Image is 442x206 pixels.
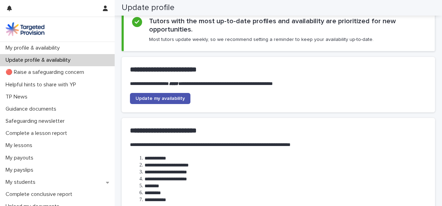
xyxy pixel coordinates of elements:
[3,57,76,63] p: Update profile & availability
[130,93,190,104] a: Update my availability
[3,191,78,198] p: Complete conclusive report
[3,142,38,149] p: My lessons
[149,17,426,34] h2: Tutors with the most up-to-date profiles and availability are prioritized for new opportunities.
[3,106,62,112] p: Guidance documents
[3,179,41,186] p: My students
[3,155,39,161] p: My payouts
[3,118,70,125] p: Safeguarding newsletter
[3,45,65,51] p: My profile & availability
[3,81,82,88] p: Helpful hints to share with YP
[6,22,44,36] img: M5nRWzHhSzIhMunXDL62
[3,167,39,173] p: My payslips
[122,3,174,13] h2: Update profile
[136,96,185,101] span: Update my availability
[3,94,33,100] p: TP News
[149,36,374,43] p: Most tutors update weekly, so we recommend setting a reminder to keep your availability up-to-date.
[3,69,90,76] p: 🔴 Raise a safeguarding concern
[3,130,73,137] p: Complete a lesson report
